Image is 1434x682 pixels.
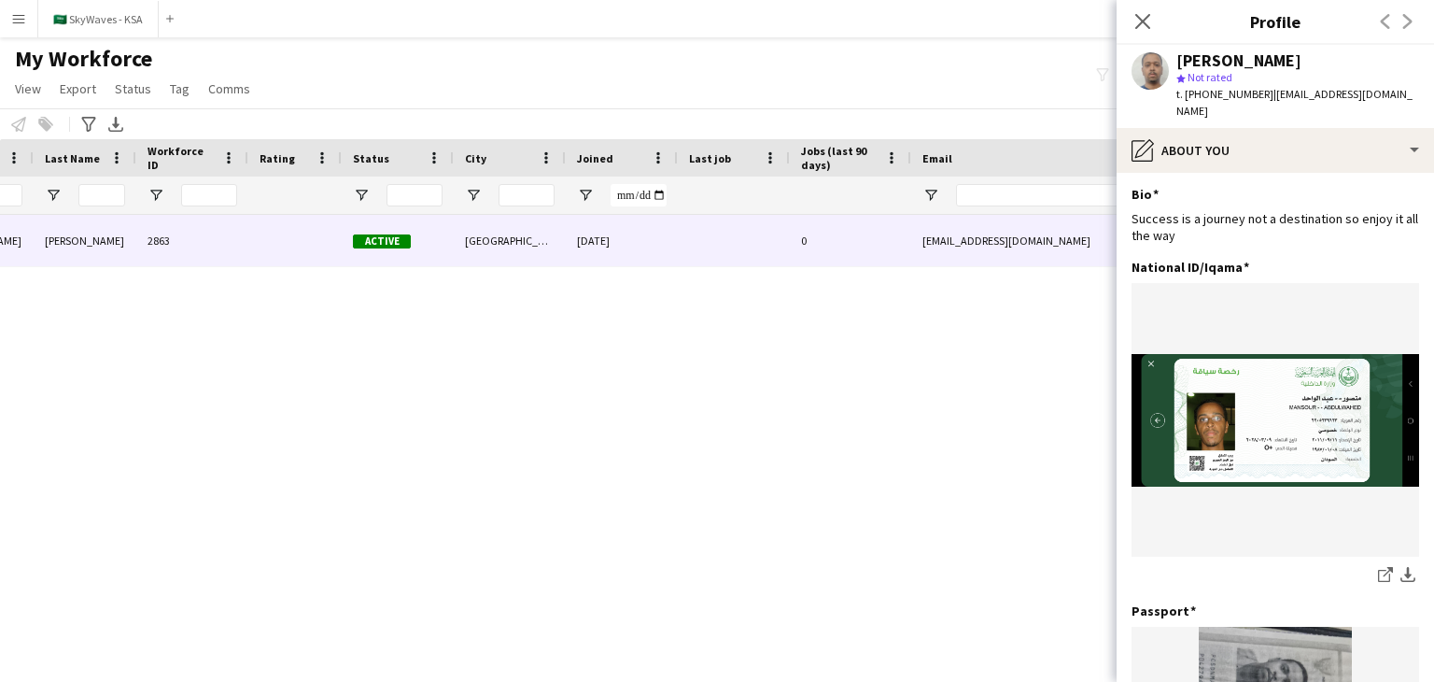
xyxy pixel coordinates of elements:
[911,215,1285,266] div: [EMAIL_ADDRESS][DOMAIN_NAME]
[353,187,370,204] button: Open Filter Menu
[465,187,482,204] button: Open Filter Menu
[34,215,136,266] div: [PERSON_NAME]
[1188,70,1232,84] span: Not rated
[577,187,594,204] button: Open Filter Menu
[15,80,41,97] span: View
[1176,87,1273,101] span: t. [PHONE_NUMBER]
[78,184,125,206] input: Last Name Filter Input
[1132,259,1249,276] h3: National ID/Iqama
[115,80,151,97] span: Status
[7,77,49,101] a: View
[611,184,667,206] input: Joined Filter Input
[105,113,127,135] app-action-btn: Export XLSX
[922,151,952,165] span: Email
[77,113,100,135] app-action-btn: Advanced filters
[1117,128,1434,173] div: About you
[801,144,878,172] span: Jobs (last 90 days)
[689,151,731,165] span: Last job
[38,1,159,37] button: 🇸🇦 SkyWaves - KSA
[1132,186,1159,203] h3: Bio
[1176,87,1413,118] span: | [EMAIL_ADDRESS][DOMAIN_NAME]
[566,215,678,266] div: [DATE]
[107,77,159,101] a: Status
[52,77,104,101] a: Export
[1132,210,1419,244] div: Success is a journey not a destination so enjoy it all the way
[148,144,215,172] span: Workforce ID
[181,184,237,206] input: Workforce ID Filter Input
[1132,354,1419,487] img: Screenshot_٢٠٢٤١٠٢٥_٠١٠٥٢٨_Absher.jpg
[577,151,613,165] span: Joined
[387,184,443,206] input: Status Filter Input
[465,151,486,165] span: City
[170,80,190,97] span: Tag
[45,187,62,204] button: Open Filter Menu
[45,151,100,165] span: Last Name
[1176,52,1301,69] div: [PERSON_NAME]
[922,187,939,204] button: Open Filter Menu
[499,184,555,206] input: City Filter Input
[201,77,258,101] a: Comms
[956,184,1273,206] input: Email Filter Input
[208,80,250,97] span: Comms
[136,215,248,266] div: 2863
[790,215,911,266] div: 0
[162,77,197,101] a: Tag
[1132,603,1196,619] h3: Passport
[454,215,566,266] div: [GEOGRAPHIC_DATA]
[353,151,389,165] span: Status
[15,45,152,73] span: My Workforce
[260,151,295,165] span: Rating
[353,234,411,249] span: Active
[148,187,164,204] button: Open Filter Menu
[60,80,96,97] span: Export
[1117,9,1434,34] h3: Profile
